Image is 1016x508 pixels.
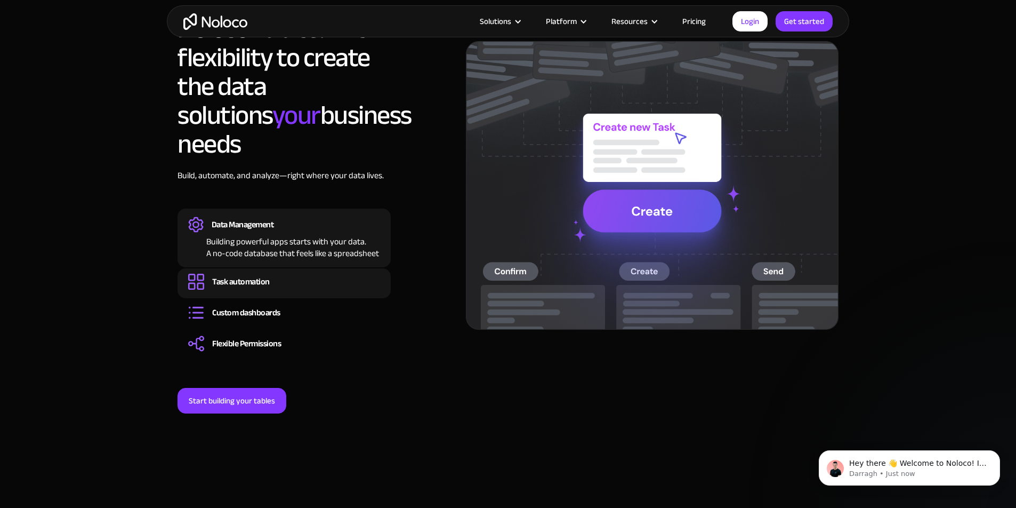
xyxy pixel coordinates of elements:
[732,11,768,31] a: Login
[480,14,511,28] div: Solutions
[188,233,380,259] div: Building powerful apps starts with your data. A no-code database that feels like a spreadsheet
[533,14,598,28] div: Platform
[776,11,833,31] a: Get started
[183,13,247,30] a: home
[598,14,669,28] div: Resources
[272,90,320,140] span: your
[178,14,391,158] h2: Noloco Tables: The flexibility to create the data solutions business needs
[669,14,719,28] a: Pricing
[212,276,270,288] div: Task automation
[611,14,648,28] div: Resources
[178,169,391,198] div: Build, automate, and analyze—right where your data lives.
[546,14,577,28] div: Platform
[212,338,281,350] div: Flexible Permissions
[803,428,1016,503] iframe: Intercom notifications message
[212,219,274,231] div: Data Management
[466,14,533,28] div: Solutions
[188,352,380,355] div: Set Permissions for different user roles to determine which users get access to your data. No nee...
[188,290,380,293] div: Set up workflows that run automatically whenever there are changes in your Tables.
[178,388,286,414] a: Start building your tables
[212,307,280,319] div: Custom dashboards
[188,321,380,324] div: Build dashboards and reports that update in real time, giving everyone a clear view of key data a...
